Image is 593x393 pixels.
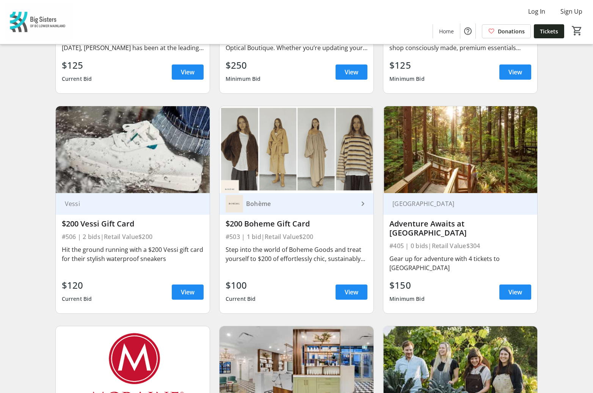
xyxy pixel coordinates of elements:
[528,7,545,16] span: Log In
[172,285,204,300] a: View
[336,285,367,300] a: View
[389,58,425,72] div: $125
[62,245,204,263] div: Hit the ground running with a $200 Vessi gift card for their stylish waterproof sneakers
[62,200,195,208] div: Vessi
[482,24,531,38] a: Donations
[336,64,367,80] a: View
[570,24,584,38] button: Cart
[226,231,367,242] div: #503 | 1 bid | Retail Value $200
[181,288,195,297] span: View
[220,106,373,193] img: $200 Boheme Gift Card
[554,5,588,17] button: Sign Up
[181,68,195,77] span: View
[499,64,531,80] a: View
[345,288,358,297] span: View
[226,245,367,263] div: Step into the world of Boheme Goods and treat yourself to $200 of effortlessly chic, sustainably ...
[226,292,256,306] div: Current Bid
[389,278,425,292] div: $150
[62,292,92,306] div: Current Bid
[433,24,460,38] a: Home
[439,27,454,35] span: Home
[498,27,525,35] span: Donations
[226,58,261,72] div: $250
[499,285,531,300] a: View
[389,200,522,208] div: [GEOGRAPHIC_DATA]
[220,193,373,215] a: BohèmeBohème
[508,288,522,297] span: View
[62,231,204,242] div: #506 | 2 bids | Retail Value $200
[389,219,531,237] div: Adventure Awaits at [GEOGRAPHIC_DATA]
[243,200,358,208] div: Bohème
[226,219,367,228] div: $200 Boheme Gift Card
[560,7,582,16] span: Sign Up
[62,72,92,86] div: Current Bid
[62,219,204,228] div: $200 Vessi Gift Card
[383,106,537,193] img: Adventure Awaits at Capilano Suspension Bridge
[226,195,243,212] img: Bohème
[358,199,367,208] mat-icon: keyboard_arrow_right
[534,24,564,38] a: Tickets
[460,24,475,39] button: Help
[62,278,92,292] div: $120
[389,292,425,306] div: Minimum Bid
[389,254,531,272] div: Gear up for adventure with 4 tickets to [GEOGRAPHIC_DATA]
[56,106,210,193] img: $200 Vessi Gift Card
[62,58,92,72] div: $125
[172,64,204,80] a: View
[5,3,72,41] img: Big Sisters of BC Lower Mainland's Logo
[226,278,256,292] div: $100
[389,241,531,251] div: #405 | 0 bids | Retail Value $304
[226,72,261,86] div: Minimum Bid
[345,68,358,77] span: View
[508,68,522,77] span: View
[522,5,551,17] button: Log In
[540,27,558,35] span: Tickets
[389,72,425,86] div: Minimum Bid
